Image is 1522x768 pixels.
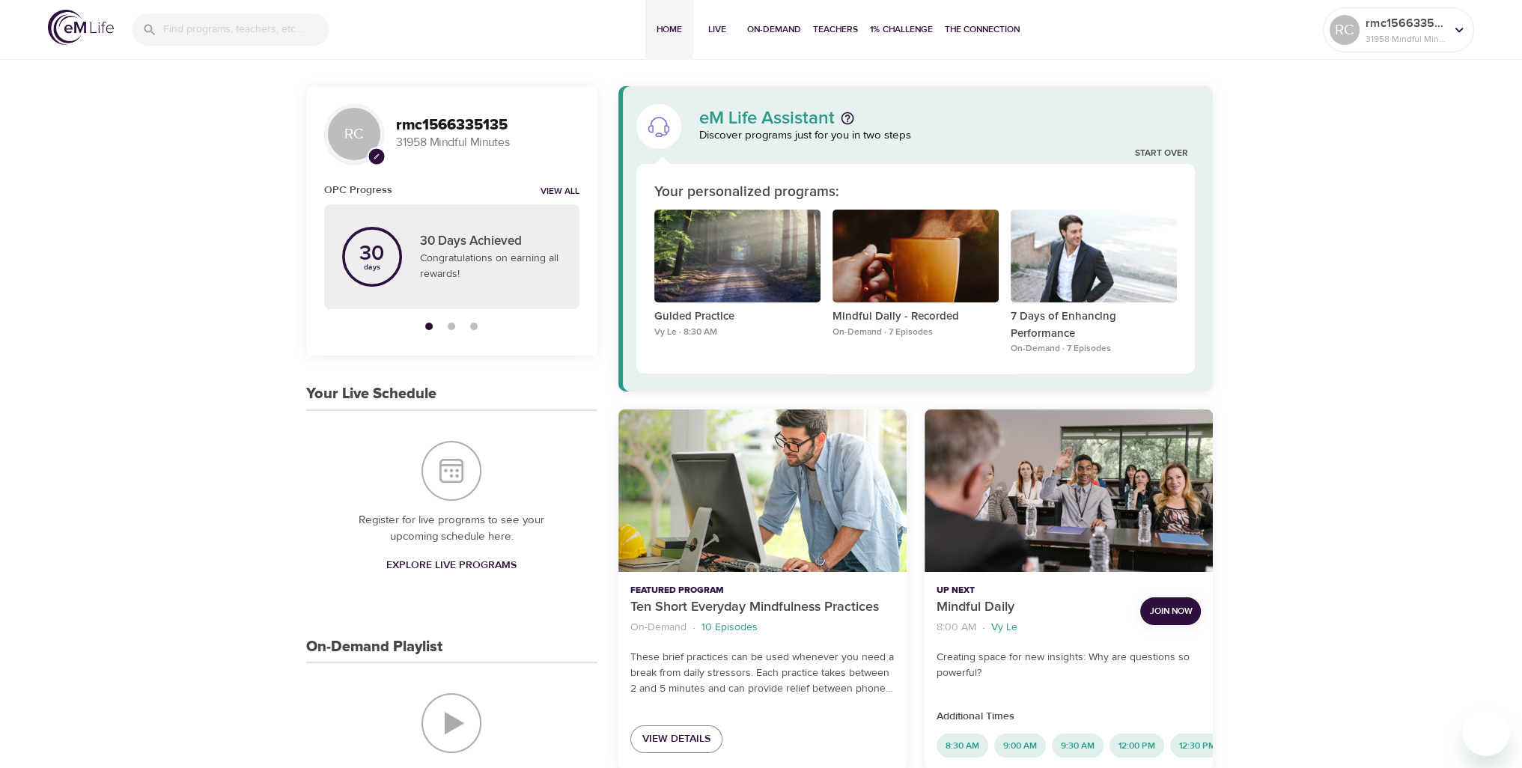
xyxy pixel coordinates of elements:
[654,182,839,204] p: Your personalized programs:
[630,650,895,697] p: These brief practices can be used whenever you need a break from daily stressors. Each practice t...
[48,10,114,45] img: logo
[1052,740,1104,752] span: 9:30 AM
[1134,147,1187,160] a: Start Over
[396,134,579,151] p: 31958 Mindful Minutes
[618,409,907,572] button: Ten Short Everyday Mindfulness Practices
[359,264,384,270] p: days
[420,251,561,282] p: Congratulations on earning all rewards!
[991,620,1017,636] p: Vy Le
[945,22,1020,37] span: The Connection
[642,730,710,749] span: View Details
[832,326,999,339] p: On-Demand · 7 Episodes
[630,725,722,753] a: View Details
[925,409,1213,572] button: Mindful Daily
[336,512,567,546] p: Register for live programs to see your upcoming schedule here.
[630,618,895,638] nav: breadcrumb
[359,243,384,264] p: 30
[701,620,758,636] p: 10 Episodes
[1109,734,1164,758] div: 12:00 PM
[699,127,1196,144] p: Discover programs just for you in two steps
[1140,597,1201,625] button: Join Now
[421,441,481,501] img: Your Live Schedule
[1366,32,1445,46] p: 31958 Mindful Minutes
[937,620,976,636] p: 8:00 AM
[937,650,1201,681] p: Creating space for new insights: Why are questions so powerful?
[937,740,988,752] span: 8:30 AM
[813,22,858,37] span: Teachers
[1330,15,1360,45] div: RC
[306,639,442,656] h3: On-Demand Playlist
[654,326,821,339] p: Vy Le · 8:30 AM
[937,597,1128,618] p: Mindful Daily
[324,104,384,164] div: RC
[1109,740,1164,752] span: 12:00 PM
[870,22,933,37] span: 1% Challenge
[982,618,985,638] li: ·
[647,115,671,138] img: eM Life Assistant
[630,597,895,618] p: Ten Short Everyday Mindfulness Practices
[420,232,561,252] p: 30 Days Achieved
[692,618,695,638] li: ·
[306,385,436,403] h3: Your Live Schedule
[832,308,999,326] p: Mindful Daily - Recorded
[1149,603,1192,619] span: Join Now
[1011,308,1177,342] p: 7 Days of Enhancing Performance
[163,13,329,46] input: Find programs, teachers, etc...
[994,734,1046,758] div: 9:00 AM
[651,22,687,37] span: Home
[1011,342,1177,356] p: On-Demand · 7 Episodes
[832,210,999,309] button: Mindful Daily - Recorded
[1170,734,1225,758] div: 12:30 PM
[937,734,988,758] div: 8:30 AM
[937,618,1128,638] nav: breadcrumb
[324,182,392,198] h6: OPC Progress
[937,584,1128,597] p: Up Next
[1011,210,1177,309] button: 7 Days of Enhancing Performance
[1366,14,1445,32] p: rmc1566335135
[1170,740,1225,752] span: 12:30 PM
[630,620,687,636] p: On-Demand
[1462,708,1510,756] iframe: Button to launch messaging window
[994,740,1046,752] span: 9:00 AM
[747,22,801,37] span: On-Demand
[380,552,523,579] a: Explore Live Programs
[654,308,821,326] p: Guided Practice
[386,556,517,575] span: Explore Live Programs
[421,693,481,753] img: On-Demand Playlist
[937,709,1201,725] p: Additional Times
[630,584,895,597] p: Featured Program
[1052,734,1104,758] div: 9:30 AM
[396,117,579,134] h3: rmc1566335135
[699,22,735,37] span: Live
[654,210,821,309] button: Guided Practice
[699,109,835,127] p: eM Life Assistant
[541,186,579,198] a: View all notifications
